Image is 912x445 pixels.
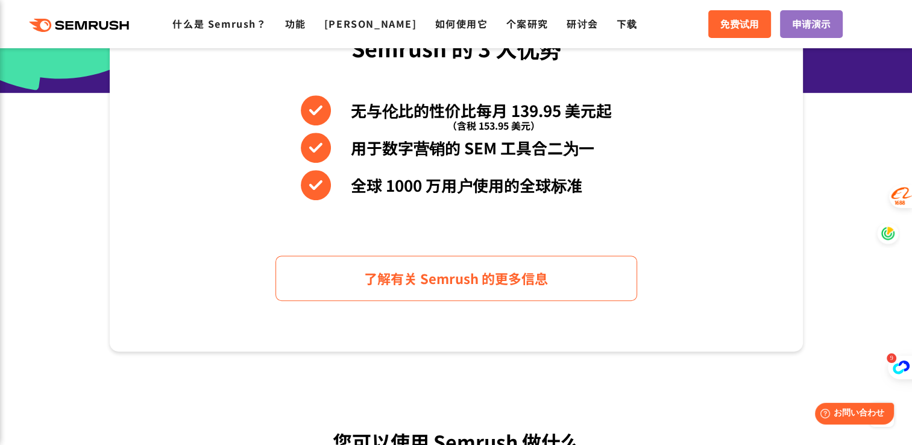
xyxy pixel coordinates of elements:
span: 了解有关 Semrush 的更多信息 [364,268,548,289]
a: 免费试用 [708,10,771,38]
a: 如何使用它 [435,16,488,31]
a: 个案研究 [506,16,549,31]
a: 申请演示 [780,10,843,38]
span: 申请演示 [792,16,831,32]
iframe: Help widget launcher [805,398,899,432]
span: （含税 153.95 美元） [447,110,540,140]
a: [PERSON_NAME] [324,16,417,31]
a: 功能 [285,16,306,31]
a: 什么是 Semrush？ [172,16,266,31]
a: 下载 [617,16,638,31]
font: 无与伦比的性价比每月 139.95 美元起 [351,99,612,121]
li: 用于数字营销的 SEM 工具合二为一 [301,133,612,163]
a: 了解有关 Semrush 的更多信息 [275,256,637,301]
li: 全球 1000 万用户使用的全球标准 [301,170,612,200]
a: 研讨会 [567,16,599,31]
span: 免费试用 [720,16,759,32]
